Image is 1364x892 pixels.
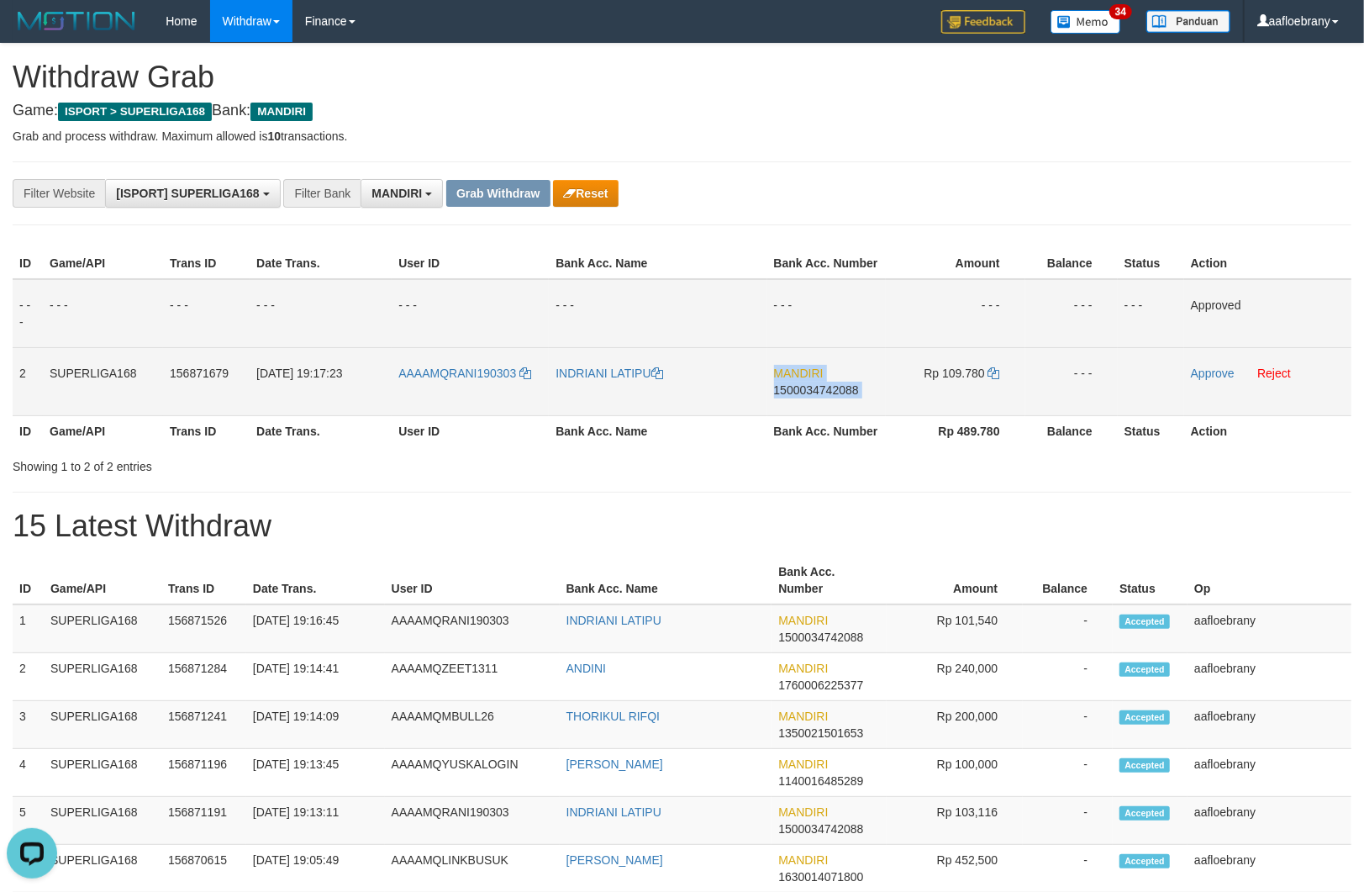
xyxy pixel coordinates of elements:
[778,614,828,627] span: MANDIRI
[246,557,385,604] th: Date Trans.
[778,757,828,771] span: MANDIRI
[778,822,863,836] span: Copy 1500034742088 to clipboard
[778,710,828,723] span: MANDIRI
[163,248,250,279] th: Trans ID
[1188,797,1351,845] td: aafloebrany
[1025,415,1118,446] th: Balance
[560,557,772,604] th: Bank Acc. Name
[250,279,392,348] td: - - -
[13,61,1351,94] h1: Withdraw Grab
[886,415,1025,446] th: Rp 489.780
[1023,653,1113,701] td: -
[778,870,863,884] span: Copy 1630014071800 to clipboard
[767,279,886,348] td: - - -
[44,653,161,701] td: SUPERLIGA168
[1184,279,1351,348] td: Approved
[1113,557,1188,604] th: Status
[1025,347,1118,415] td: - - -
[398,367,531,380] a: AAAAMQRANI190303
[44,701,161,749] td: SUPERLIGA168
[246,749,385,797] td: [DATE] 19:13:45
[250,415,392,446] th: Date Trans.
[44,749,161,797] td: SUPERLIGA168
[566,805,661,819] a: INDRIANI LATIPU
[246,797,385,845] td: [DATE] 19:13:11
[549,415,766,446] th: Bank Acc. Name
[1023,701,1113,749] td: -
[58,103,212,121] span: ISPORT > SUPERLIGA168
[246,653,385,701] td: [DATE] 19:14:41
[1118,415,1184,446] th: Status
[1023,749,1113,797] td: -
[778,678,863,692] span: Copy 1760006225377 to clipboard
[566,662,606,675] a: ANDINI
[13,557,44,604] th: ID
[385,749,560,797] td: AAAAMQYUSKALOGIN
[778,726,863,740] span: Copy 1350021501653 to clipboard
[13,415,43,446] th: ID
[13,103,1351,119] h4: Game: Bank:
[161,749,246,797] td: 156871196
[13,653,44,701] td: 2
[385,557,560,604] th: User ID
[767,415,886,446] th: Bank Acc. Number
[553,180,618,207] button: Reset
[1119,758,1170,773] span: Accepted
[1023,557,1113,604] th: Balance
[161,653,246,701] td: 156871284
[161,604,246,653] td: 156871526
[256,367,342,380] span: [DATE] 19:17:23
[385,701,560,749] td: AAAAMQMBULL26
[250,103,313,121] span: MANDIRI
[170,367,229,380] span: 156871679
[44,604,161,653] td: SUPERLIGA168
[13,179,105,208] div: Filter Website
[371,187,422,200] span: MANDIRI
[1119,854,1170,868] span: Accepted
[1188,604,1351,653] td: aafloebrany
[161,797,246,845] td: 156871191
[13,347,43,415] td: 2
[566,710,661,723] a: THORIKUL RIFQI
[549,279,766,348] td: - - -
[13,509,1351,543] h1: 15 Latest Withdraw
[887,653,1023,701] td: Rp 240,000
[778,805,828,819] span: MANDIRI
[13,451,556,475] div: Showing 1 to 2 of 2 entries
[767,248,886,279] th: Bank Acc. Number
[887,701,1023,749] td: Rp 200,000
[392,415,549,446] th: User ID
[361,179,443,208] button: MANDIRI
[886,248,1025,279] th: Amount
[161,557,246,604] th: Trans ID
[7,7,57,57] button: Open LiveChat chat widget
[566,757,663,771] a: [PERSON_NAME]
[13,604,44,653] td: 1
[1023,604,1113,653] td: -
[250,248,392,279] th: Date Trans.
[774,383,859,397] span: Copy 1500034742088 to clipboard
[774,367,824,380] span: MANDIRI
[13,279,43,348] td: - - -
[887,797,1023,845] td: Rp 103,116
[385,653,560,701] td: AAAAMQZEET1311
[1191,367,1235,380] a: Approve
[1025,279,1118,348] td: - - -
[13,8,140,34] img: MOTION_logo.png
[1119,806,1170,821] span: Accepted
[887,604,1023,653] td: Rp 101,540
[163,415,250,446] th: Trans ID
[566,853,663,867] a: [PERSON_NAME]
[1118,279,1184,348] td: - - -
[43,248,163,279] th: Game/API
[1188,557,1351,604] th: Op
[398,367,516,380] span: AAAAMQRANI190303
[988,367,1000,380] a: Copy 109780 to clipboard
[44,557,161,604] th: Game/API
[886,279,1025,348] td: - - -
[13,749,44,797] td: 4
[1023,797,1113,845] td: -
[1118,248,1184,279] th: Status
[1184,415,1351,446] th: Action
[1188,749,1351,797] td: aafloebrany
